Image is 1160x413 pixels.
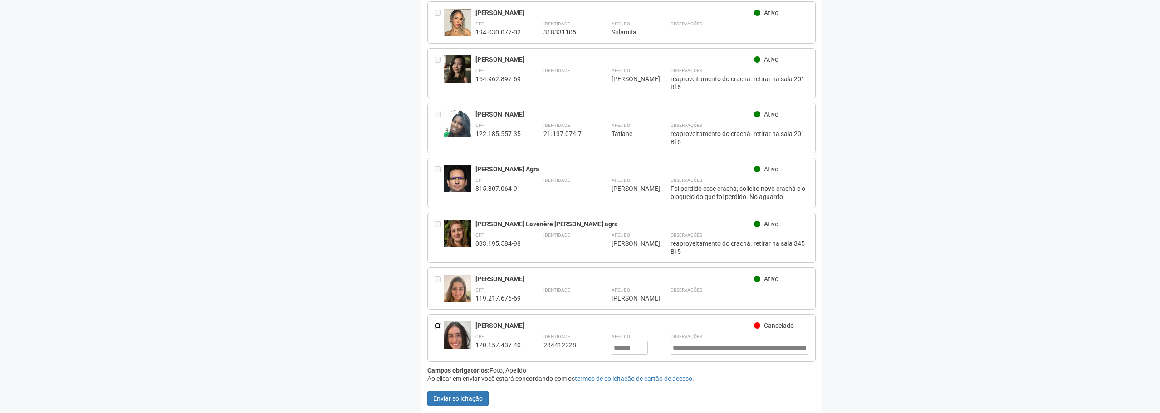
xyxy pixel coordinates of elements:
strong: CPF [475,178,484,183]
div: Entre em contato com a Aministração para solicitar o cancelamento ou 2a via [435,220,444,256]
span: Ativo [764,9,778,16]
div: Entre em contato com a Aministração para solicitar o cancelamento ou 2a via [435,55,444,91]
strong: Observações [671,123,702,128]
img: user.jpg [444,165,471,204]
strong: Apelido [612,334,630,339]
button: Enviar solicitação [427,391,489,406]
div: 120.157.437-40 [475,341,521,349]
strong: CPF [475,334,484,339]
div: 119.217.676-69 [475,294,521,302]
strong: Apelido [612,123,630,128]
div: 815.307.064-91 [475,185,521,193]
div: Foi perdido esse crachá; solicito novo crachá e o bloqueio do que foi perdido. No aguardo [671,185,809,201]
div: Tatiane [612,130,648,138]
strong: Observações [671,178,702,183]
div: [PERSON_NAME] Lavenère [PERSON_NAME] agra [475,220,754,228]
div: 318331105 [543,28,589,36]
div: [PERSON_NAME] [612,185,648,193]
div: [PERSON_NAME] [612,239,648,248]
div: 154.962.897-69 [475,75,521,83]
div: [PERSON_NAME] [475,275,754,283]
div: Entre em contato com a Aministração para solicitar o cancelamento ou 2a via [435,110,444,146]
div: 194.030.077-02 [475,28,521,36]
strong: Identidade [543,178,570,183]
span: Cancelado [764,322,794,329]
strong: Identidade [543,233,570,238]
div: 033.195.584-98 [475,239,521,248]
strong: Identidade [543,68,570,73]
strong: Observações [671,287,702,292]
img: user.jpg [444,110,471,147]
div: Ao clicar em enviar você estará concordando com os . [427,374,816,383]
strong: Apelido [612,287,630,292]
strong: Observações [671,233,702,238]
span: Ativo [764,220,778,228]
strong: Observações [671,334,702,339]
img: user.jpg [444,275,471,312]
span: Ativo [764,275,778,282]
div: Entre em contato com a Aministração para solicitar o cancelamento ou 2a via [435,275,444,302]
strong: Identidade [543,21,570,26]
span: Ativo [764,56,778,63]
div: 284412228 [543,341,589,349]
strong: Identidade [543,287,570,292]
div: [PERSON_NAME] [475,55,754,63]
div: [PERSON_NAME] [612,294,648,302]
a: termos de solicitação de cartão de acesso [575,375,692,382]
div: reaproveitamento do crachá. retirar na sala 201 Bl 6 [671,75,809,91]
img: user.jpg [444,321,471,357]
img: user.jpg [444,55,471,92]
strong: Campos obrigatórios: [427,367,489,374]
div: Entre em contato com a Aministração para solicitar o cancelamento ou 2a via [435,9,444,36]
strong: CPF [475,21,484,26]
div: [PERSON_NAME] Agra [475,165,754,173]
div: 122.185.557-35 [475,130,521,138]
strong: CPF [475,233,484,238]
img: user.jpg [444,220,471,256]
strong: Apelido [612,233,630,238]
div: Sulamita [612,28,648,36]
strong: Apelido [612,178,630,183]
div: Entre em contato com a Aministração para solicitar o cancelamento ou 2a via [435,165,444,201]
div: Foto, Apelido [427,366,816,374]
div: reaproveitamento do crachá. retirar na sala 345 Bl 5 [671,239,809,256]
div: reaproveitamento do crachá. retirar na sala 201 Bl 6 [671,130,809,146]
div: [PERSON_NAME] [475,110,754,118]
strong: Apelido [612,21,630,26]
img: user.jpg [444,9,471,45]
strong: CPF [475,68,484,73]
strong: Identidade [543,123,570,128]
strong: Observações [671,68,702,73]
span: Ativo [764,111,778,118]
div: [PERSON_NAME] [612,75,648,83]
div: [PERSON_NAME] [475,321,754,330]
strong: CPF [475,287,484,292]
span: Ativo [764,165,778,173]
strong: CPF [475,123,484,128]
strong: Apelido [612,68,630,73]
strong: Observações [671,21,702,26]
div: 21.137.074-7 [543,130,589,138]
div: [PERSON_NAME] [475,9,754,17]
strong: Identidade [543,334,570,339]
